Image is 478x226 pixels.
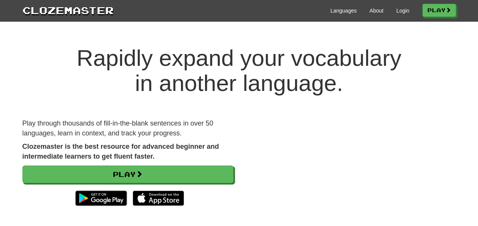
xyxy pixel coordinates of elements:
p: Play through thousands of fill-in-the-blank sentences in over 50 languages, learn in context, and... [22,119,233,138]
a: Play [22,166,233,183]
a: Languages [330,7,357,14]
img: Get it on Google Play [71,187,130,210]
a: Play [422,4,456,17]
strong: Clozemaster is the best resource for advanced beginner and intermediate learners to get fluent fa... [22,143,219,160]
a: Clozemaster [22,3,114,17]
a: About [370,7,384,14]
a: Login [396,7,409,14]
img: Download_on_the_App_Store_Badge_US-UK_135x40-25178aeef6eb6b83b96f5f2d004eda3bffbb37122de64afbaef7... [133,191,184,206]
